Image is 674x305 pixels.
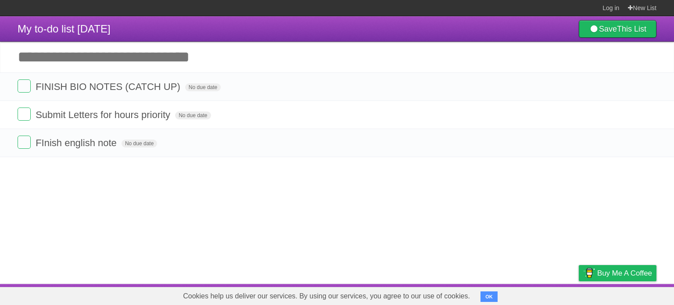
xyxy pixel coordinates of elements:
a: Buy me a coffee [579,265,656,281]
b: This List [617,25,646,33]
a: About [462,286,480,303]
button: OK [480,291,498,302]
label: Done [18,136,31,149]
a: Developers [491,286,527,303]
a: Terms [538,286,557,303]
label: Done [18,79,31,93]
a: Suggest a feature [601,286,656,303]
span: FINISH BIO NOTES (CATCH UP) [36,81,183,92]
span: Cookies help us deliver our services. By using our services, you agree to our use of cookies. [174,287,479,305]
span: FInish english note [36,137,119,148]
span: Submit Letters for hours priority [36,109,172,120]
img: Buy me a coffee [583,266,595,280]
span: No due date [185,83,221,91]
label: Done [18,108,31,121]
a: SaveThis List [579,20,656,38]
span: No due date [175,111,211,119]
span: My to-do list [DATE] [18,23,111,35]
span: No due date [122,140,157,147]
span: Buy me a coffee [597,266,652,281]
a: Privacy [567,286,590,303]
